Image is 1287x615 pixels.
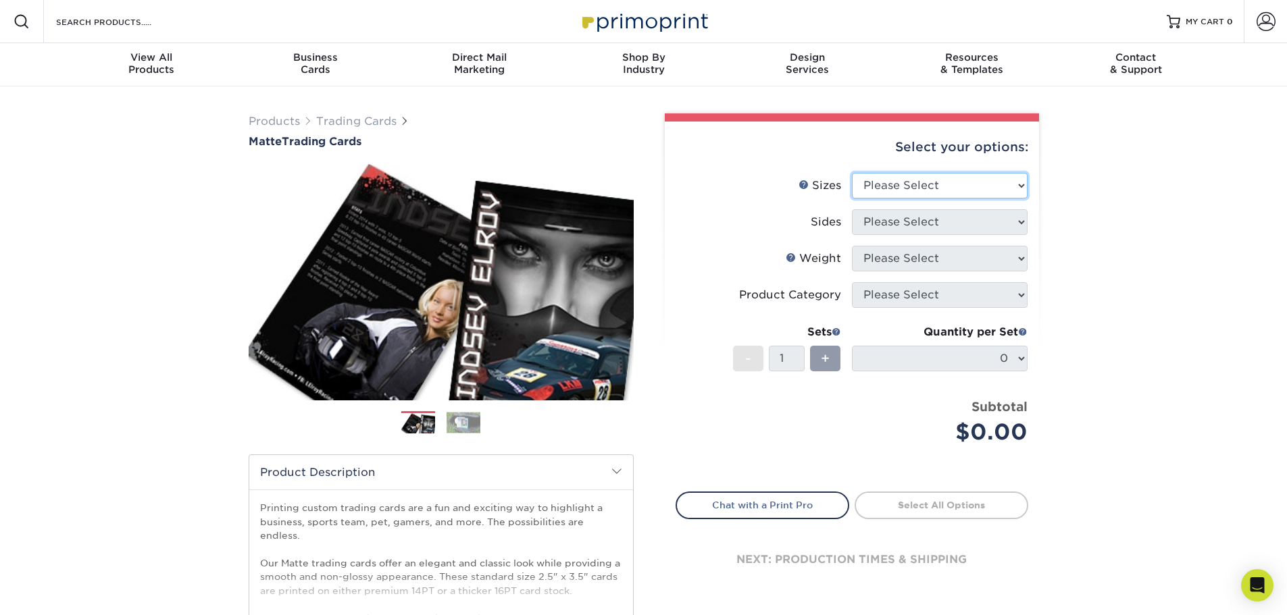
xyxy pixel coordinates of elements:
[233,51,397,63] span: Business
[1054,43,1218,86] a: Contact& Support
[1241,569,1273,601] div: Open Intercom Messenger
[726,51,890,63] span: Design
[971,399,1028,414] strong: Subtotal
[821,348,830,369] span: +
[1227,17,1233,26] span: 0
[890,51,1054,63] span: Resources
[852,324,1028,340] div: Quantity per Set
[799,178,841,194] div: Sizes
[561,43,726,86] a: Shop ByIndustry
[726,43,890,86] a: DesignServices
[733,324,841,340] div: Sets
[890,43,1054,86] a: Resources& Templates
[249,135,634,148] a: MatteTrading Cards
[55,14,186,30] input: SEARCH PRODUCTS.....
[447,412,480,433] img: Trading Cards 02
[739,287,841,303] div: Product Category
[233,51,397,76] div: Cards
[862,416,1028,448] div: $0.00
[397,51,561,63] span: Direct Mail
[1054,51,1218,63] span: Contact
[233,43,397,86] a: BusinessCards
[676,491,849,518] a: Chat with a Print Pro
[1054,51,1218,76] div: & Support
[316,115,397,128] a: Trading Cards
[576,7,711,36] img: Primoprint
[249,115,300,128] a: Products
[401,412,435,435] img: Trading Cards 01
[676,122,1028,173] div: Select your options:
[249,149,634,415] img: Matte 01
[70,51,234,76] div: Products
[1186,16,1224,28] span: MY CART
[249,455,633,489] h2: Product Description
[249,135,634,148] h1: Trading Cards
[726,51,890,76] div: Services
[397,51,561,76] div: Marketing
[811,214,841,230] div: Sides
[561,51,726,63] span: Shop By
[855,491,1028,518] a: Select All Options
[397,43,561,86] a: Direct MailMarketing
[890,51,1054,76] div: & Templates
[70,43,234,86] a: View AllProducts
[676,519,1028,600] div: next: production times & shipping
[786,250,841,267] div: Weight
[745,348,751,369] span: -
[561,51,726,76] div: Industry
[70,51,234,63] span: View All
[249,135,282,148] span: Matte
